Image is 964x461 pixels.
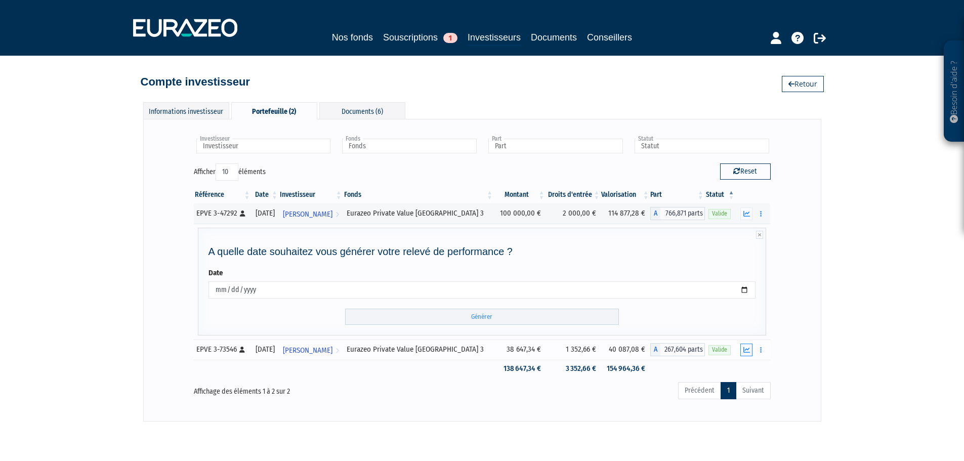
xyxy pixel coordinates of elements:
[650,186,705,203] th: Part: activer pour trier la colonne par ordre croissant
[194,186,252,203] th: Référence : activer pour trier la colonne par ordre croissant
[948,46,960,137] p: Besoin d'aide ?
[531,30,577,45] a: Documents
[347,344,490,355] div: Eurazeo Private Value [GEOGRAPHIC_DATA] 3
[721,382,736,399] a: 1
[708,345,731,355] span: Valide
[345,309,619,325] input: Générer
[650,207,660,220] span: A
[208,246,756,257] h4: A quelle date souhaitez vous générer votre relevé de performance ?
[332,30,373,45] a: Nos fonds
[720,163,771,180] button: Reset
[601,203,650,224] td: 114 877,28 €
[650,207,705,220] div: A - Eurazeo Private Value Europe 3
[660,207,705,220] span: 766,871 parts
[133,19,237,37] img: 1732889491-logotype_eurazeo_blanc_rvb.png
[782,76,824,92] a: Retour
[194,381,426,397] div: Affichage des éléments 1 à 2 sur 2
[196,208,248,219] div: EPVE 3-47292
[494,203,546,224] td: 100 000,00 €
[336,341,339,360] i: Voir l'investisseur
[383,30,457,45] a: Souscriptions1
[650,343,705,356] div: A - Eurazeo Private Value Europe 3
[240,211,245,217] i: [Français] Personne physique
[279,203,343,224] a: [PERSON_NAME]
[546,186,601,203] th: Droits d'entrée: activer pour trier la colonne par ordre croissant
[231,102,317,119] div: Portefeuille (2)
[255,344,275,355] div: [DATE]
[336,205,339,224] i: Voir l'investisseur
[141,76,250,88] h4: Compte investisseur
[660,343,705,356] span: 267,604 parts
[343,186,494,203] th: Fonds: activer pour trier la colonne par ordre croissant
[443,33,457,43] span: 1
[494,340,546,360] td: 38 647,34 €
[546,360,601,378] td: 3 352,66 €
[494,186,546,203] th: Montant: activer pour trier la colonne par ordre croissant
[208,268,223,278] label: Date
[252,186,279,203] th: Date: activer pour trier la colonne par ordre croissant
[601,186,650,203] th: Valorisation: activer pour trier la colonne par ordre croissant
[255,208,275,219] div: [DATE]
[196,344,248,355] div: EPVE 3-73546
[279,186,343,203] th: Investisseur: activer pour trier la colonne par ordre croissant
[194,163,266,181] label: Afficher éléments
[494,360,546,378] td: 138 647,34 €
[143,102,229,119] div: Informations investisseur
[216,163,238,181] select: Afficheréléments
[347,208,490,219] div: Eurazeo Private Value [GEOGRAPHIC_DATA] 3
[283,205,332,224] span: [PERSON_NAME]
[239,347,245,353] i: [Français] Personne physique
[468,30,521,46] a: Investisseurs
[546,203,601,224] td: 2 000,00 €
[587,30,632,45] a: Conseillers
[650,343,660,356] span: A
[601,340,650,360] td: 40 087,08 €
[708,209,731,219] span: Valide
[319,102,405,119] div: Documents (6)
[279,340,343,360] a: [PERSON_NAME]
[283,341,332,360] span: [PERSON_NAME]
[705,186,736,203] th: Statut : activer pour trier la colonne par ordre d&eacute;croissant
[546,340,601,360] td: 1 352,66 €
[601,360,650,378] td: 154 964,36 €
